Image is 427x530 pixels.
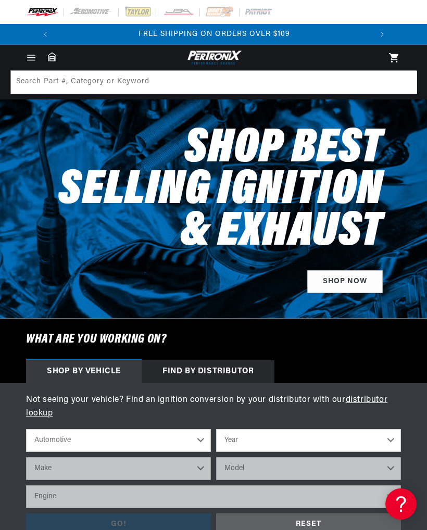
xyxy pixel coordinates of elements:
span: FREE SHIPPING ON ORDERS OVER $109 [139,30,290,38]
img: Pertronix [185,49,242,66]
button: Search Part #, Category or Keyword [393,71,416,94]
a: Garage: 0 item(s) [48,52,56,61]
select: Engine [26,485,401,508]
button: Translation missing: en.sections.announcements.previous_announcement [35,24,56,45]
div: Find by Distributor [142,360,274,383]
select: Year [216,429,401,452]
input: Search Part #, Category or Keyword [11,71,417,94]
h2: Shop Best Selling Ignition & Exhaust [26,129,383,254]
div: Shop by vehicle [26,360,142,383]
select: Ride Type [26,429,211,452]
div: 2 of 2 [56,29,372,40]
div: Announcement [56,29,372,40]
summary: Menu [20,52,43,64]
a: distributor lookup [26,396,387,418]
a: SHOP NOW [307,270,383,294]
p: Not seeing your vehicle? Find an ignition conversion by your distributor with our [26,394,401,420]
select: Model [216,457,401,480]
select: Make [26,457,211,480]
button: Translation missing: en.sections.announcements.next_announcement [372,24,393,45]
